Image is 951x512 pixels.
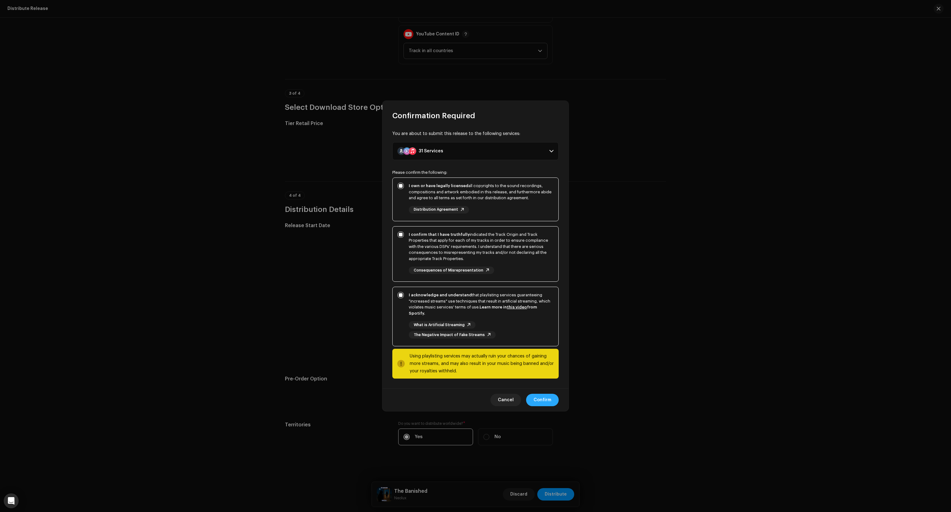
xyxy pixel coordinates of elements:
span: Cancel [498,394,514,406]
p-togglebutton: I confirm that I have truthfullyindicated the Track Origin and Track Properties that apply for ea... [392,226,559,282]
p-togglebutton: I acknowledge and understandthat playlisting services guaranteeing "increased streams" use techni... [392,287,559,346]
div: Using playlisting services may actually ruin your chances of gaining more streams, and may also r... [410,353,554,375]
span: Distribution Agreement [414,208,458,212]
div: Please confirm the following: [392,170,559,175]
div: all copyrights to the sound recordings, compositions and artwork embodied in this release, and fu... [409,183,553,201]
strong: I acknowledge and understand [409,293,472,297]
strong: Learn more in from Spotify. [409,305,537,315]
div: 31 Services [419,149,443,154]
button: Confirm [526,394,559,406]
span: The Negative Impact of Fake Streams [414,333,485,337]
p-accordion-header: 31 Services [392,142,559,160]
span: Confirm [534,394,551,406]
span: Consequences of Misrepresentation [414,268,483,272]
div: indicated the Track Origin and Track Properties that apply for each of my tracks in order to ensu... [409,231,553,262]
strong: I own or have legally licensed [409,184,468,188]
div: You are about to submit this release to the following services: [392,131,559,137]
p-togglebutton: I own or have legally licensedall copyrights to the sound recordings, compositions and artwork em... [392,177,559,221]
div: that playlisting services guaranteeing "increased streams" use techniques that result in artifici... [409,292,553,316]
span: Confirmation Required [392,111,475,121]
span: What is Artificial Streaming [414,323,465,327]
div: Open Intercom Messenger [4,493,19,508]
a: this video [507,305,527,309]
strong: I confirm that I have truthfully [409,232,470,236]
button: Cancel [490,394,521,406]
